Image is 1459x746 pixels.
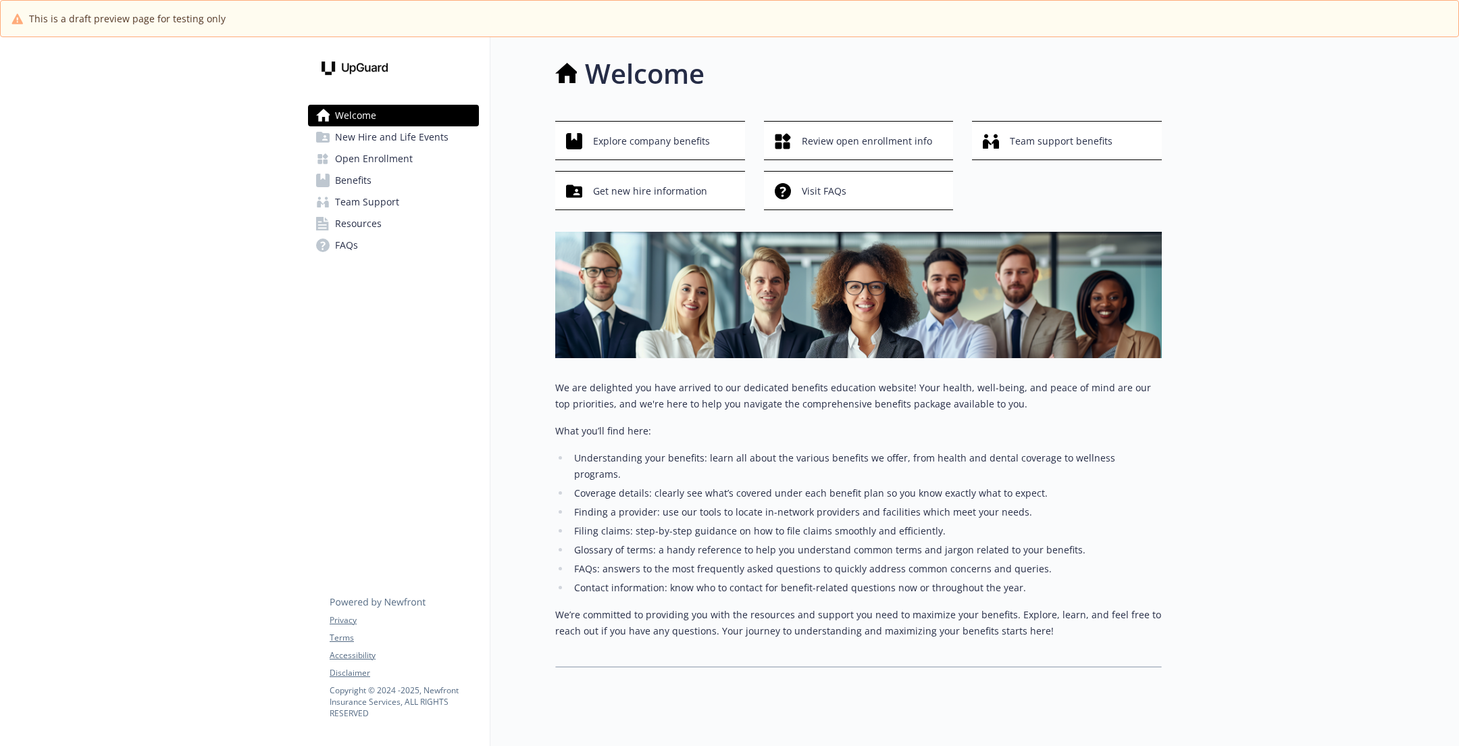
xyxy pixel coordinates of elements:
span: Resources [335,213,382,234]
span: Team support benefits [1010,128,1112,154]
button: Explore company benefits [555,121,745,160]
span: New Hire and Life Events [335,126,449,148]
li: Understanding your benefits: learn all about the various benefits we offer, from health and denta... [570,450,1162,482]
a: Terms [330,632,478,644]
span: Visit FAQs [802,178,846,204]
button: Get new hire information [555,171,745,210]
span: Benefits [335,170,372,191]
li: Contact information: know who to contact for benefit-related questions now or throughout the year. [570,580,1162,596]
button: Visit FAQs [764,171,954,210]
li: Glossary of terms: a handy reference to help you understand common terms and jargon related to yo... [570,542,1162,558]
li: Coverage details: clearly see what’s covered under each benefit plan so you know exactly what to ... [570,485,1162,501]
p: What you’ll find here: [555,423,1162,439]
button: Team support benefits [972,121,1162,160]
p: We’re committed to providing you with the resources and support you need to maximize your benefit... [555,607,1162,639]
a: Open Enrollment [308,148,479,170]
h1: Welcome [585,53,705,94]
a: FAQs [308,234,479,256]
p: Copyright © 2024 - 2025 , Newfront Insurance Services, ALL RIGHTS RESERVED [330,685,478,719]
a: Accessibility [330,649,478,662]
button: Review open enrollment info [764,121,954,160]
p: We are delighted you have arrived to our dedicated benefits education website! Your health, well-... [555,380,1162,412]
a: Privacy [330,614,478,626]
span: Review open enrollment info [802,128,932,154]
span: This is a draft preview page for testing only [29,11,226,26]
a: Disclaimer [330,667,478,679]
span: FAQs [335,234,358,256]
a: Team Support [308,191,479,213]
span: Get new hire information [593,178,707,204]
img: overview page banner [555,232,1162,358]
span: Welcome [335,105,376,126]
a: Resources [308,213,479,234]
a: New Hire and Life Events [308,126,479,148]
a: Benefits [308,170,479,191]
li: Finding a provider: use our tools to locate in-network providers and facilities which meet your n... [570,504,1162,520]
li: FAQs: answers to the most frequently asked questions to quickly address common concerns and queries. [570,561,1162,577]
span: Team Support [335,191,399,213]
a: Welcome [308,105,479,126]
span: Explore company benefits [593,128,710,154]
span: Open Enrollment [335,148,413,170]
li: Filing claims: step-by-step guidance on how to file claims smoothly and efficiently. [570,523,1162,539]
